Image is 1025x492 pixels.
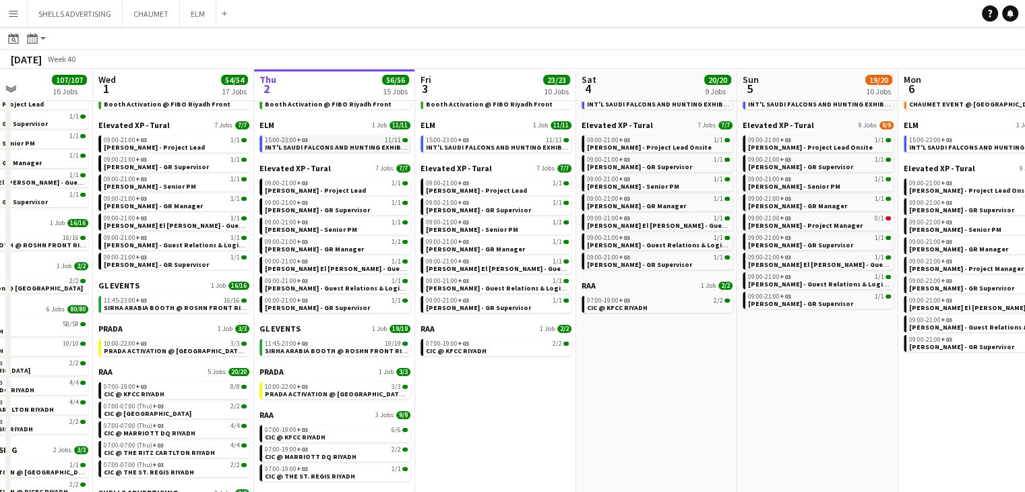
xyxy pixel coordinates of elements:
[587,182,679,191] span: Diana Fazlitdinova - Senior PM
[98,120,249,130] a: Elevated XP - Tural7 Jobs7/7
[587,233,730,249] a: 09:00-21:00+031/1[PERSON_NAME] - Guest Relations & Logistics Manager
[98,120,249,280] div: Elevated XP - Tural7 Jobs7/709:00-21:00+031/1[PERSON_NAME] - Project Lead09:00-21:00+031/1[PERSON...
[587,135,730,151] a: 09:00-21:00+031/1[PERSON_NAME] - Project Lead Onsite
[748,221,863,230] span: Mahmoud Kerzani - Project Manager
[265,143,581,152] span: INT'L SAUDI FALCONS AND HUNTING EXHIBITION '25 @ MALHAM - RIYADH
[587,156,630,163] span: 09:00-21:00
[426,278,469,284] span: 09:00-21:00
[421,120,435,130] span: ELM
[421,163,571,324] div: Elevated XP - Tural7 Jobs7/709:00-21:00+031/1[PERSON_NAME] - Project Lead09:00-21:00+031/1[PERSON...
[748,280,929,288] span: Sevda Aliyeva - Guest Relations & Logistics Manager
[619,253,630,262] span: +03
[98,280,249,290] a: GL EVENTS1 Job16/16
[748,233,891,249] a: 09:00-21:00+031/1[PERSON_NAME] - GR Supervisor
[67,219,88,227] span: 16/16
[941,257,952,266] span: +03
[265,135,408,151] a: 15:00-23:00+0311/11INT'L SAUDI FALCONS AND HUNTING EXHIBITION '25 @ [GEOGRAPHIC_DATA] - [GEOGRAPH...
[28,1,123,27] button: SHELLS ADVERTISING
[265,258,308,265] span: 09:00-21:00
[780,135,791,144] span: +03
[265,276,408,292] a: 09:00-21:00+031/1[PERSON_NAME] - Guest Relations & Logistics Manager
[909,206,1014,214] span: Basim Aqil - GR Supervisor
[714,195,723,202] span: 1/1
[875,274,884,280] span: 1/1
[426,276,569,292] a: 09:00-21:00+031/1[PERSON_NAME] - Guest Relations & Logistics Manager
[104,215,147,222] span: 09:00-21:00
[375,164,394,173] span: 7 Jobs
[582,120,653,130] span: Elevated XP - Tural
[69,191,79,198] span: 1/1
[230,195,240,202] span: 1/1
[909,278,952,284] span: 09:00-21:00
[74,262,88,270] span: 2/2
[941,179,952,187] span: +03
[104,175,247,190] a: 09:00-21:00+031/1[PERSON_NAME] - Senior PM
[553,180,562,187] span: 1/1
[104,176,147,183] span: 09:00-21:00
[259,163,410,324] div: Elevated XP - Tural7 Jobs7/709:00-21:00+031/1[PERSON_NAME] - Project Lead09:00-21:00+031/1[PERSON...
[714,137,723,144] span: 1/1
[104,100,230,109] span: Booth Activation @ FIBO Riyadh Front
[259,120,410,163] div: ELM1 Job11/1115:00-23:00+0311/11INT'L SAUDI FALCONS AND HUNTING EXHIBITION '25 @ [GEOGRAPHIC_DATA...
[426,135,569,151] a: 15:00-23:00+0311/11INT'L SAUDI FALCONS AND HUNTING EXHIBITION '25 @ [GEOGRAPHIC_DATA] - [GEOGRAPH...
[909,219,952,226] span: 09:00-21:00
[587,202,686,210] span: Giuseppe Fontani - GR Manager
[748,235,791,241] span: 09:00-21:00
[780,233,791,242] span: +03
[104,221,309,230] span: Serina El Kaissi - Guest Relations Manager
[458,257,469,266] span: +03
[780,253,791,262] span: +03
[587,143,712,152] span: Aysel Ahmadova - Project Lead Onsite
[582,280,733,315] div: RAA1 Job2/207:00-19:00+032/2CIC @ KFCC RIYADH
[941,218,952,226] span: +03
[135,135,147,144] span: +03
[421,120,571,130] a: ELM1 Job11/11
[587,215,630,222] span: 09:00-21:00
[875,156,884,163] span: 1/1
[941,135,952,144] span: +03
[421,163,492,173] span: Elevated XP - Tural
[748,143,873,152] span: Aysel Ahmadova - Project Lead Onsite
[748,175,891,190] a: 09:00-21:00+031/1[PERSON_NAME] - Senior PM
[392,180,401,187] span: 1/1
[909,284,1014,293] span: Paola Guyot - GR Supervisor
[69,113,79,120] span: 1/1
[265,199,308,206] span: 09:00-21:00
[297,276,308,285] span: +03
[748,162,853,171] span: Basim Aqil - GR Supervisor
[135,155,147,164] span: +03
[426,186,527,195] span: Aysel Ahmadova - Project Lead
[458,276,469,285] span: +03
[748,155,891,171] a: 09:00-21:00+031/1[PERSON_NAME] - GR Supervisor
[587,176,630,183] span: 09:00-21:00
[553,239,562,245] span: 1/1
[426,199,469,206] span: 09:00-21:00
[259,120,274,130] span: ELM
[230,215,240,222] span: 1/1
[458,198,469,207] span: +03
[104,233,247,249] a: 09:00-21:00+031/1[PERSON_NAME] - Guest Relations & Logistics Manager
[426,237,569,253] a: 09:00-21:00+031/1[PERSON_NAME] - GR Manager
[104,162,209,171] span: Basim Aqil - GR Supervisor
[214,121,232,129] span: 7 Jobs
[941,237,952,246] span: +03
[392,258,401,265] span: 1/1
[748,253,891,268] a: 09:00-21:00+031/1[PERSON_NAME] El [PERSON_NAME] - Guest Relations Manager
[426,180,469,187] span: 09:00-21:00
[104,241,284,249] span: Sevda Aliyeva - Guest Relations & Logistics Manager
[104,195,147,202] span: 09:00-21:00
[714,215,723,222] span: 1/1
[235,121,249,129] span: 7/7
[701,282,716,290] span: 1 Job
[748,260,954,269] span: Serina El Kaissi - Guest Relations Manager
[748,202,847,210] span: Giuseppe Fontani - GR Manager
[619,135,630,144] span: +03
[104,260,209,269] span: Youssef Khiari - GR Supervisor
[553,278,562,284] span: 1/1
[426,245,525,253] span: Giuseppe Fontani - GR Manager
[875,293,884,300] span: 1/1
[230,137,240,144] span: 1/1
[297,198,308,207] span: +03
[426,218,569,233] a: 09:00-21:00+031/1[PERSON_NAME] - Senior PM
[780,292,791,301] span: +03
